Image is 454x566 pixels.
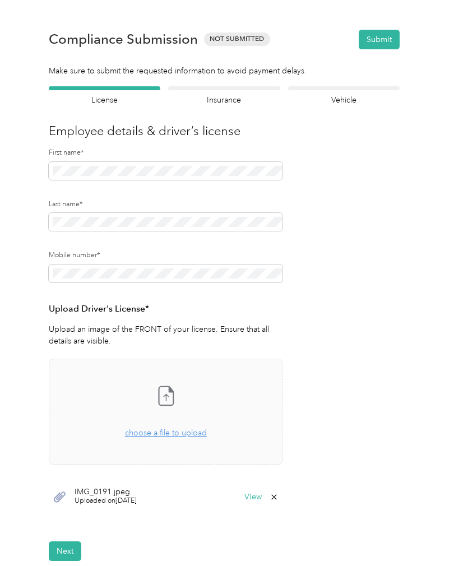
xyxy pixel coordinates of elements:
[359,30,400,49] button: Submit
[49,148,282,158] label: First name*
[168,94,280,106] h4: Insurance
[75,496,137,506] span: Uploaded on [DATE]
[49,65,400,77] div: Make sure to submit the requested information to avoid payment delays
[49,200,282,210] label: Last name*
[288,94,400,106] h4: Vehicle
[49,122,400,140] h3: Employee details & driver’s license
[49,31,198,47] h1: Compliance Submission
[49,250,282,261] label: Mobile number*
[75,488,137,496] span: IMG_0191.jpeg
[49,302,282,316] h3: Upload Driver's License*
[125,428,207,438] span: choose a file to upload
[204,33,270,45] span: Not Submitted
[49,94,160,106] h4: License
[49,323,282,347] p: Upload an image of the FRONT of your license. Ensure that all details are visible.
[244,493,262,501] button: View
[391,503,454,566] iframe: Everlance-gr Chat Button Frame
[49,541,81,561] button: Next
[49,359,282,464] span: choose a file to upload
